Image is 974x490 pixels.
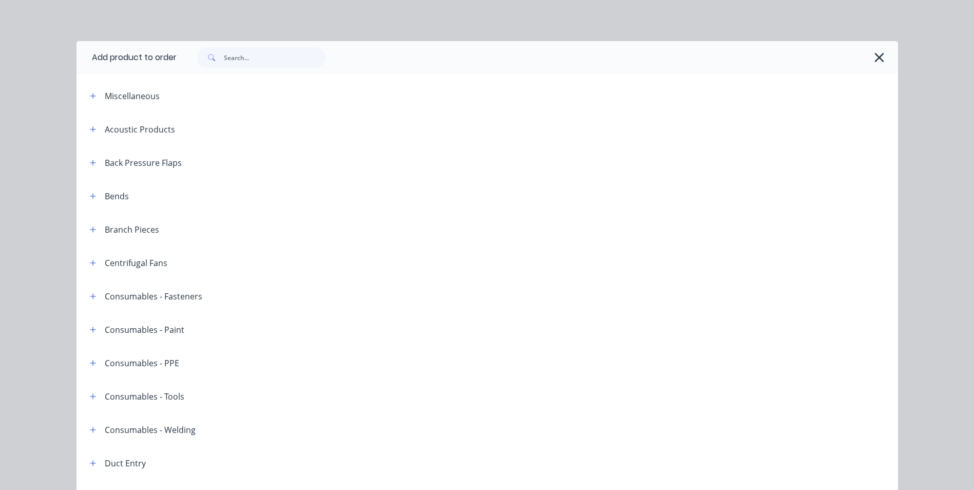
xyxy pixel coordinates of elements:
div: Branch Pieces [105,223,159,236]
div: Consumables - Paint [105,324,184,336]
div: Acoustic Products [105,123,175,136]
div: Bends [105,190,129,202]
div: Duct Entry [105,457,146,469]
div: Add product to order [77,41,177,74]
div: Consumables - Welding [105,424,196,436]
div: Consumables - PPE [105,357,179,369]
input: Search... [224,47,326,68]
div: Consumables - Fasteners [105,290,202,303]
div: Consumables - Tools [105,390,184,403]
div: Miscellaneous [105,90,160,102]
div: Back Pressure Flaps [105,157,182,169]
div: Centrifugal Fans [105,257,167,269]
